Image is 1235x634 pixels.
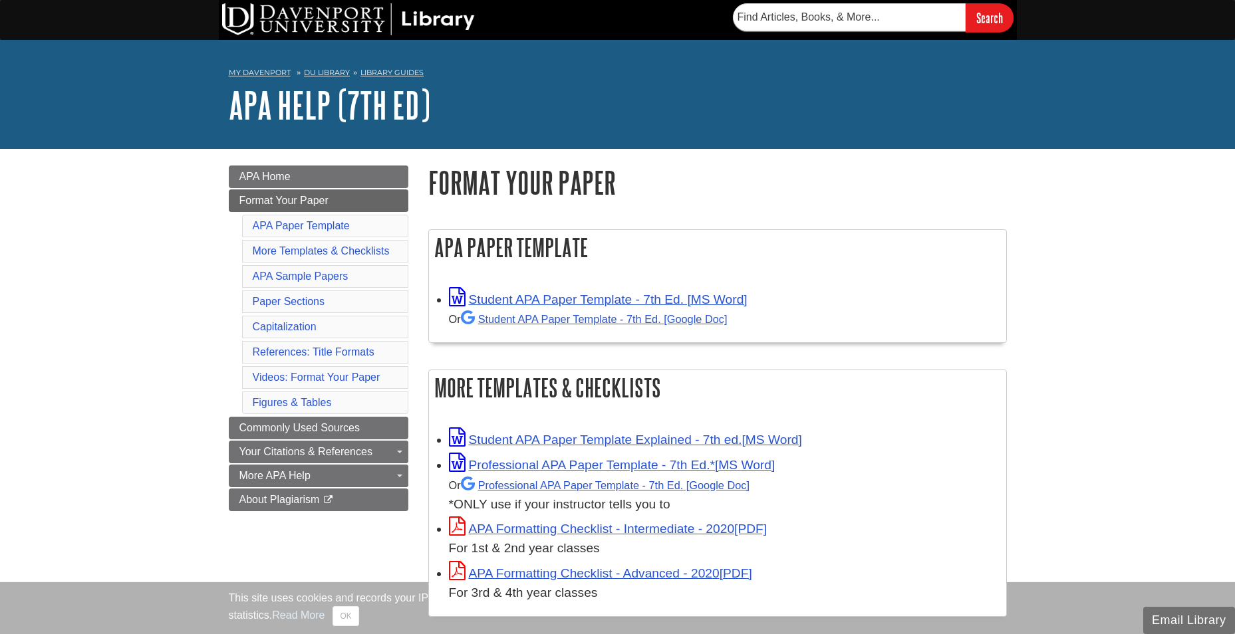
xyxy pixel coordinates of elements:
a: Commonly Used Sources [229,417,408,439]
div: This site uses cookies and records your IP address for usage statistics. Additionally, we use Goo... [229,590,1007,626]
input: Find Articles, Books, & More... [733,3,966,31]
a: Videos: Format Your Paper [253,371,380,383]
a: APA Help (7th Ed) [229,84,430,126]
a: About Plagiarism [229,488,408,511]
a: Paper Sections [253,296,325,307]
div: *ONLY use if your instructor tells you to [449,475,1000,514]
small: Or [449,313,728,325]
div: Guide Page Menu [229,165,408,511]
h2: APA Paper Template [429,230,1006,265]
a: Link opens in new window [449,433,802,447]
a: Your Citations & References [229,441,408,463]
h1: Format Your Paper [428,165,1007,199]
i: This link opens in a new window [323,496,334,504]
div: For 1st & 2nd year classes [449,539,1000,558]
img: DU Library [222,3,475,35]
a: Link opens in new window [449,522,767,536]
div: For 3rd & 4th year classes [449,583,1000,603]
a: Capitalization [253,321,317,332]
span: About Plagiarism [239,494,320,505]
a: Link opens in new window [449,292,748,306]
a: More APA Help [229,465,408,487]
a: More Templates & Checklists [253,245,390,257]
a: Library Guides [360,68,424,77]
a: Student APA Paper Template - 7th Ed. [Google Doc] [461,313,728,325]
h2: More Templates & Checklists [429,370,1006,405]
span: APA Home [239,171,291,182]
a: APA Paper Template [253,220,350,231]
a: DU Library [304,68,350,77]
a: My Davenport [229,67,291,78]
span: Format Your Paper [239,195,329,206]
span: Commonly Used Sources [239,422,360,433]
button: Email Library [1143,607,1235,634]
form: Searches DU Library's articles, books, and more [733,3,1014,32]
a: Professional APA Paper Template - 7th Ed. [461,479,750,491]
nav: breadcrumb [229,64,1007,85]
a: Format Your Paper [229,189,408,212]
a: Link opens in new window [449,566,752,580]
a: Figures & Tables [253,397,332,408]
button: Close [333,606,358,626]
small: Or [449,479,750,491]
span: Your Citations & References [239,446,372,457]
a: Read More [272,609,325,621]
a: References: Title Formats [253,346,374,358]
a: APA Sample Papers [253,270,348,282]
span: More APA Help [239,470,311,481]
a: Link opens in new window [449,458,775,472]
a: APA Home [229,165,408,188]
input: Search [966,3,1014,32]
